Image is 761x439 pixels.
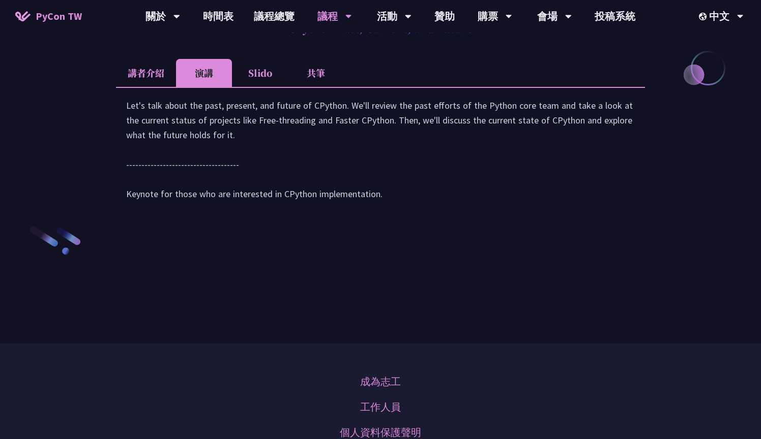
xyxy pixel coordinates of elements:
[36,9,82,24] span: PyCon TW
[116,59,176,87] li: 講者介紹
[360,399,401,415] a: 工作人員
[15,11,31,21] img: Home icon of PyCon TW 2025
[126,98,635,211] div: Let's talk about the past, present, and future of CPython. We'll review the past efforts of the P...
[232,59,288,87] li: Slido
[5,4,92,29] a: PyCon TW
[699,13,709,20] img: Locale Icon
[176,59,232,87] li: 演講
[288,59,344,87] li: 共筆
[360,374,401,389] a: 成為志工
